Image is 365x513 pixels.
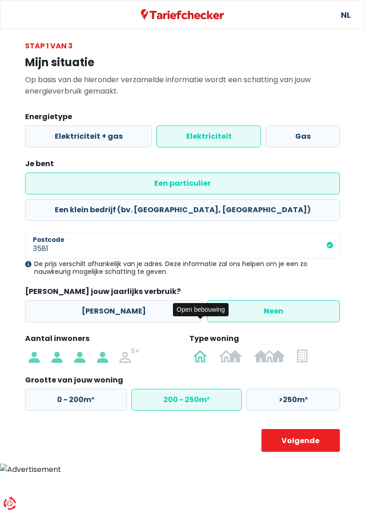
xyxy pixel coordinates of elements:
[52,348,63,363] img: 2 personen
[156,126,261,147] label: Elektriciteit
[25,158,340,173] legend: Je bent
[193,348,208,363] img: Open bebouwing
[246,389,340,411] label: >250m²
[341,0,350,29] a: NL
[25,40,340,52] div: Stap 1 van 3
[25,389,127,411] label: 0 - 200m²
[25,232,340,258] input: 1000
[297,348,308,363] img: Appartement
[29,348,40,363] img: 1 persoon
[25,126,152,147] label: Elektriciteit + gas
[266,126,340,147] label: Gas
[173,303,229,316] div: Open bebouwing
[207,300,340,322] label: Neen
[25,375,340,389] legend: Grootte van jouw woning
[189,333,340,347] legend: Type woning
[97,348,108,363] img: 4 personen
[25,260,340,276] div: De prijs verschilt afhankelijk van je adres. Deze informatie zal ons helpen om je een zo nauwkeur...
[25,111,340,126] legend: Energietype
[25,286,340,300] legend: [PERSON_NAME] jouw jaarlijks verbruik?
[25,199,340,221] label: Een klein bedrijf (bv. [GEOGRAPHIC_DATA], [GEOGRAPHIC_DATA])
[120,348,140,363] img: 5+ personen
[219,348,242,363] img: Halfopen bebouwing
[74,348,85,363] img: 3 personen
[141,9,224,21] img: Tariefchecker logo
[131,389,242,411] label: 200 - 250m²
[25,300,203,322] label: [PERSON_NAME]
[261,429,340,452] button: Volgende
[25,56,340,69] h1: Mijn situatie
[25,74,340,97] p: Op basis van de hieronder verzamelde informatie wordt een schatting van jouw energieverbruik gema...
[254,348,285,363] img: Gesloten bebouwing
[25,173,340,194] label: Een particulier
[25,333,176,347] legend: Aantal inwoners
